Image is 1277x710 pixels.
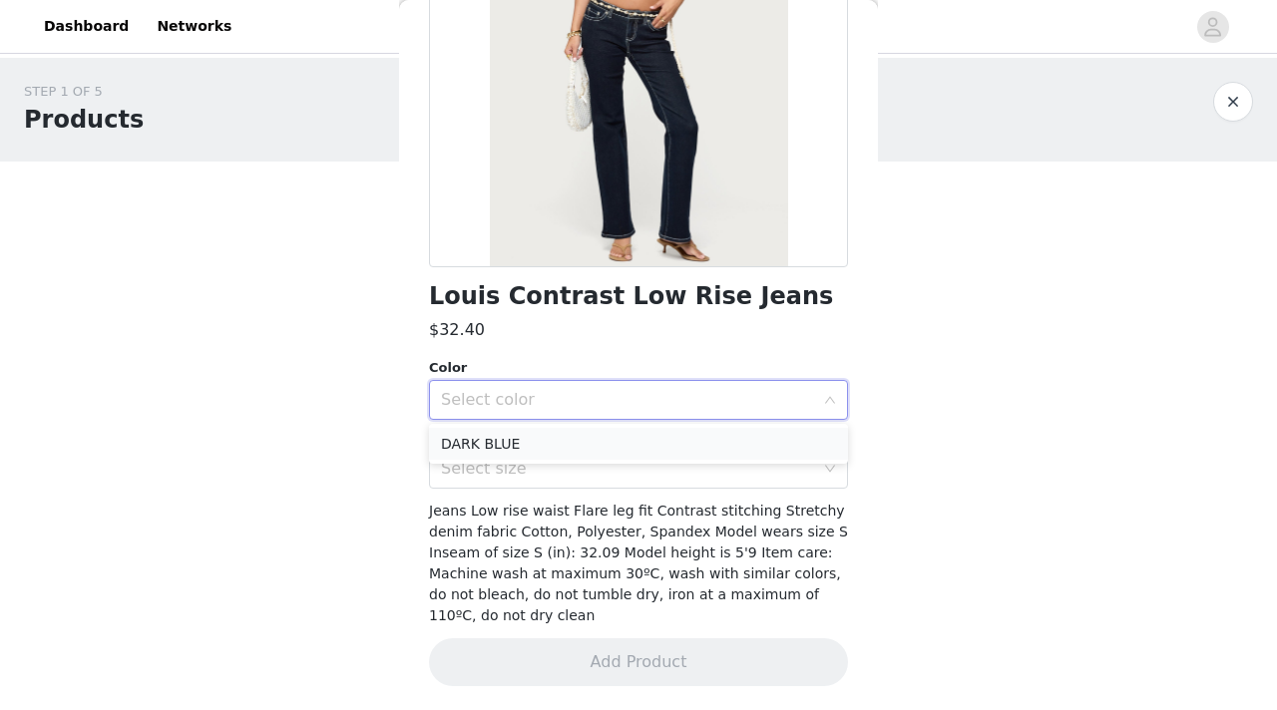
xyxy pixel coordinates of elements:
[32,4,141,49] a: Dashboard
[441,459,814,479] div: Select size
[145,4,243,49] a: Networks
[441,390,814,410] div: Select color
[429,358,848,378] div: Color
[429,283,833,310] h1: Louis Contrast Low Rise Jeans
[1203,11,1222,43] div: avatar
[429,638,848,686] button: Add Product
[24,102,144,138] h1: Products
[429,503,848,623] span: Jeans Low rise waist Flare leg fit Contrast stitching Stretchy denim fabric Cotton, Polyester, Sp...
[429,318,485,342] h3: $32.40
[824,394,836,408] i: icon: down
[824,463,836,477] i: icon: down
[429,428,848,460] li: DARK BLUE
[24,82,144,102] div: STEP 1 OF 5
